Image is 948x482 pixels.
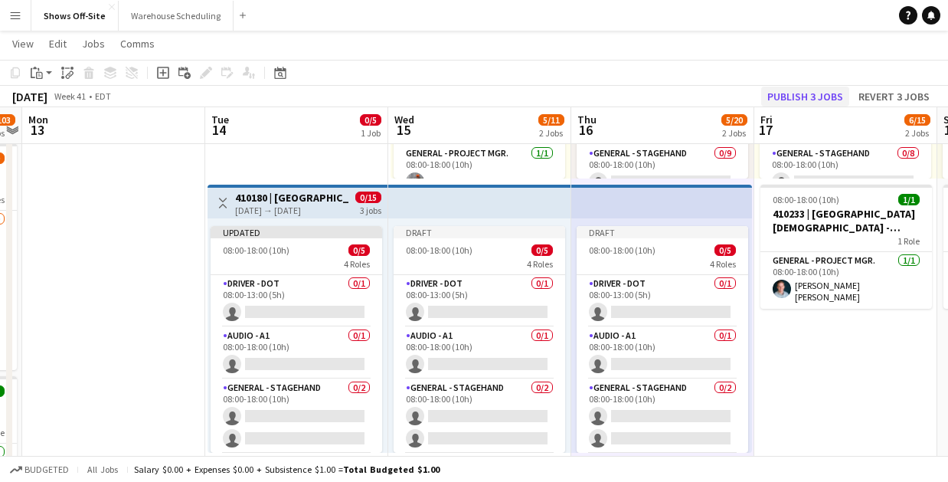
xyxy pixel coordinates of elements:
span: Fri [760,113,773,126]
span: 15 [392,121,414,139]
app-card-role: Audio - A10/108:00-18:00 (10h) [577,327,748,379]
div: [DATE] → [DATE] [235,205,349,216]
div: Salary $0.00 + Expenses $0.00 + Subsistence $1.00 = [134,464,440,475]
div: Updated [211,226,382,238]
app-card-role: Driver - DOT0/108:00-13:00 (5h) [577,275,748,327]
span: 13 [26,121,48,139]
div: [DATE] [12,89,47,104]
button: Revert 3 jobs [852,87,936,107]
div: Draft [577,226,748,238]
a: Jobs [76,34,111,54]
app-card-role: General - Stagehand0/808:00-18:00 (10h) [760,145,931,352]
span: Mon [28,113,48,126]
app-card-role: Audio - A10/108:00-18:00 (10h) [211,327,382,379]
app-card-role: Driver - DOT0/108:00-13:00 (5h) [394,275,565,327]
span: 0/5 [348,244,370,256]
div: 2 Jobs [905,127,930,139]
span: 5/11 [538,114,564,126]
div: 1 Job [361,127,381,139]
span: 08:00-18:00 (10h) [773,194,839,205]
a: View [6,34,40,54]
span: Total Budgeted $1.00 [343,464,440,475]
span: Jobs [82,37,105,51]
app-job-card: Updated08:00-18:00 (10h)0/54 RolesDriver - DOT0/108:00-13:00 (5h) Audio - A10/108:00-18:00 (10h) ... [211,226,382,453]
button: Warehouse Scheduling [119,1,234,31]
span: 1 Role [897,235,920,247]
span: View [12,37,34,51]
div: EDT [95,90,111,102]
app-card-role: Driver - DOT0/108:00-13:00 (5h) [211,275,382,327]
span: 5/20 [721,114,747,126]
app-job-card: Draft08:00-18:00 (10h)0/54 RolesDriver - DOT0/108:00-13:00 (5h) Audio - A10/108:00-18:00 (10h) Ge... [577,226,748,453]
button: Budgeted [8,461,71,478]
span: 0/5 [714,244,736,256]
span: Budgeted [25,464,69,475]
app-card-role: General - Project Mgr.1/108:00-18:00 (10h)[PERSON_NAME] [394,145,565,197]
span: 4 Roles [344,258,370,270]
span: Tue [211,113,229,126]
span: Edit [49,37,67,51]
button: Publish 3 jobs [761,87,849,107]
div: Draft [394,226,565,238]
span: 14 [209,121,229,139]
span: Thu [577,113,597,126]
span: 0/5 [360,114,381,126]
h3: 410233 | [GEOGRAPHIC_DATA][DEMOGRAPHIC_DATA] - Frequency Camp FFA 2025 [760,207,932,234]
a: Comms [114,34,161,54]
span: Comms [120,37,155,51]
span: 4 Roles [710,258,736,270]
app-card-role: Audio - A10/108:00-18:00 (10h) [394,327,565,379]
span: 08:00-18:00 (10h) [223,244,289,256]
app-card-role: General - Stagehand0/208:00-18:00 (10h) [577,379,748,454]
span: 4 Roles [527,258,553,270]
button: Shows Off-Site [31,1,119,31]
span: 1/1 [898,194,920,205]
app-card-role: General - Stagehand0/908:00-18:00 (10h) [577,145,748,375]
h3: 410180 | [GEOGRAPHIC_DATA] - [PERSON_NAME] Arts Lawn [235,191,349,205]
app-job-card: Draft08:00-18:00 (10h)0/54 RolesDriver - DOT0/108:00-13:00 (5h) Audio - A10/108:00-18:00 (10h) Ge... [394,226,565,453]
a: Edit [43,34,73,54]
div: 3 jobs [360,203,381,216]
app-card-role: General - Stagehand0/208:00-18:00 (10h) [394,379,565,454]
app-card-role: General - Stagehand0/208:00-18:00 (10h) [211,379,382,454]
div: 2 Jobs [722,127,747,139]
span: 17 [758,121,773,139]
span: 0/5 [531,244,553,256]
app-job-card: 08:00-18:00 (10h)1/1410233 | [GEOGRAPHIC_DATA][DEMOGRAPHIC_DATA] - Frequency Camp FFA 20251 RoleG... [760,185,932,309]
span: 08:00-18:00 (10h) [589,244,655,256]
app-card-role: General - Project Mgr.1/108:00-18:00 (10h)[PERSON_NAME] [PERSON_NAME] [760,252,932,309]
span: 6/15 [904,114,930,126]
span: 0/15 [355,192,381,203]
span: All jobs [84,464,121,475]
span: Wed [394,113,414,126]
span: 16 [575,121,597,139]
span: 08:00-18:00 (10h) [406,244,472,256]
span: Week 41 [51,90,89,102]
div: 2 Jobs [539,127,564,139]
